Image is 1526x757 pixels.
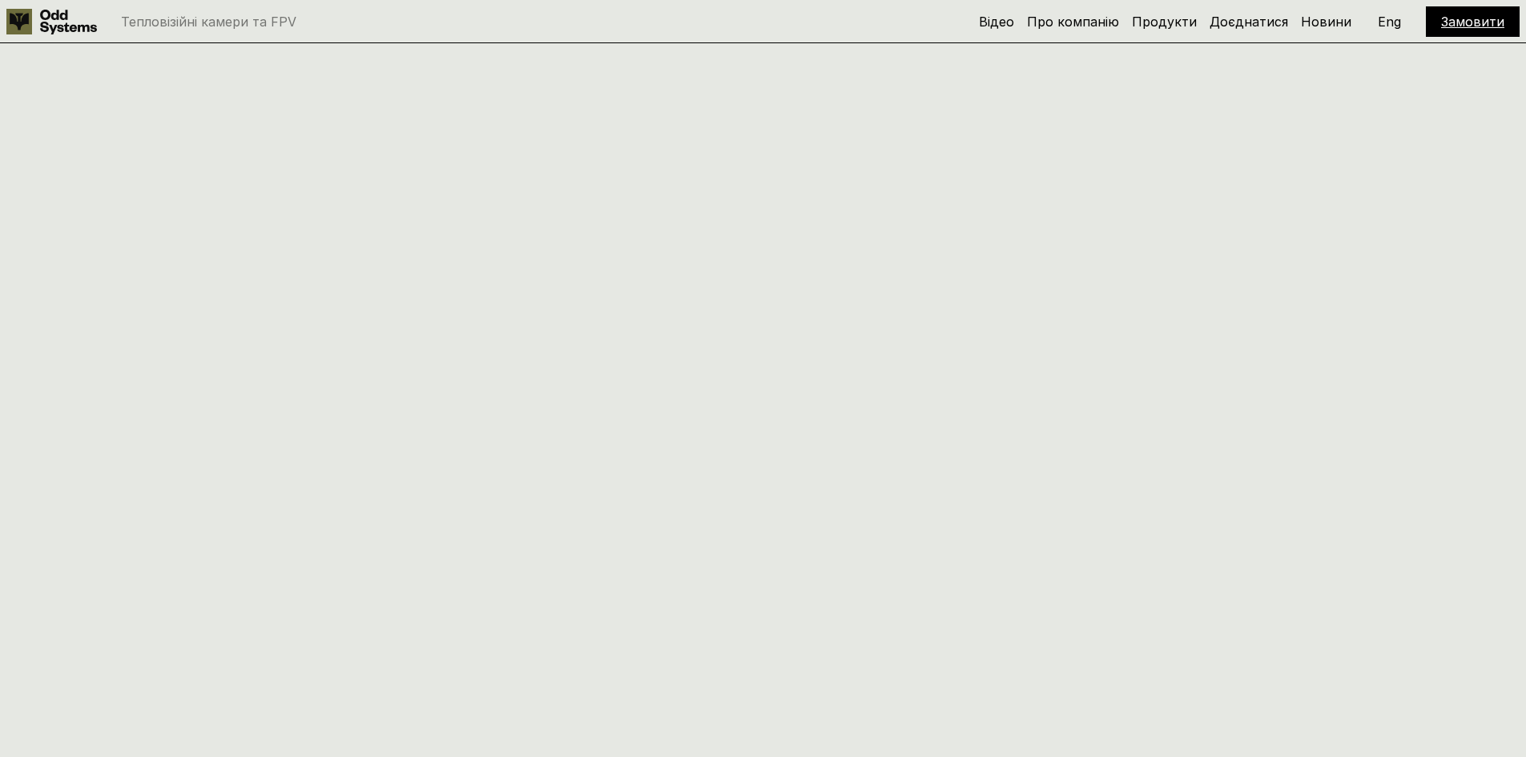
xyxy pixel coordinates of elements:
[979,14,1014,30] a: Відео
[1301,14,1351,30] a: Новини
[1441,14,1504,30] a: Замовити
[1132,14,1197,30] a: Продукти
[1378,15,1401,28] p: Eng
[1027,14,1119,30] a: Про компанію
[121,15,296,28] p: Тепловізійні камери та FPV
[1210,14,1288,30] a: Доєднатися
